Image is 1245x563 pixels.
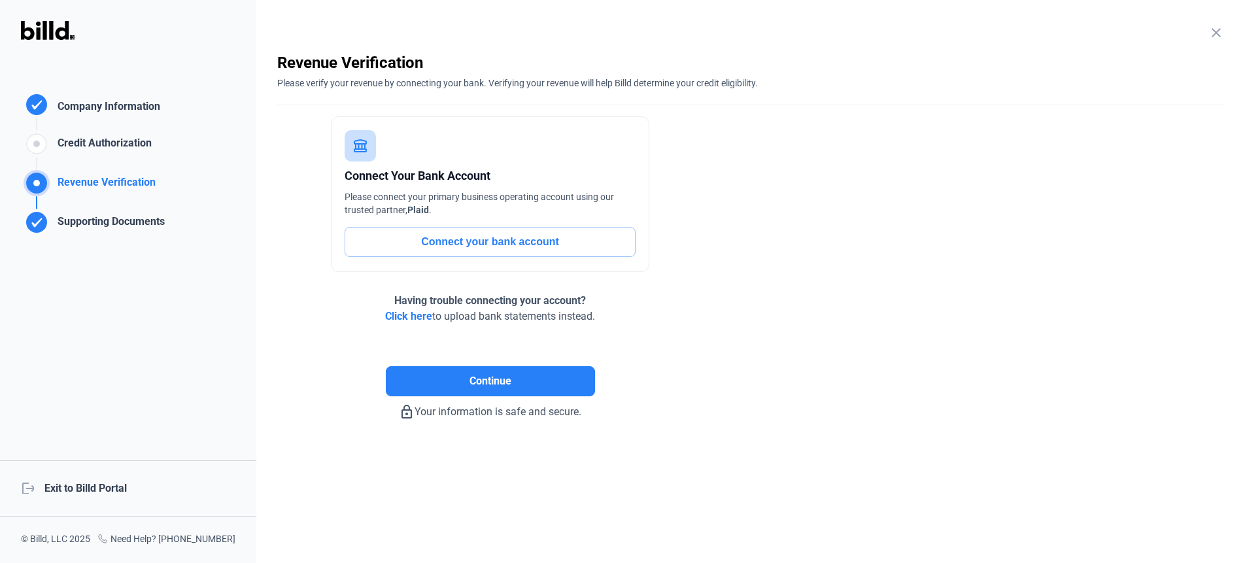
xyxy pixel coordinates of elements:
[385,293,595,324] div: to upload bank statements instead.
[277,52,1224,73] div: Revenue Verification
[277,396,703,420] div: Your information is safe and secure.
[345,190,636,216] div: Please connect your primary business operating account using our trusted partner, .
[52,99,160,118] div: Company Information
[469,373,511,389] span: Continue
[345,167,636,185] div: Connect Your Bank Account
[394,294,586,307] span: Having trouble connecting your account?
[52,135,152,157] div: Credit Authorization
[399,404,415,420] mat-icon: lock_outline
[345,227,636,257] button: Connect your bank account
[1208,25,1224,41] mat-icon: close
[52,175,156,196] div: Revenue Verification
[21,481,34,494] mat-icon: logout
[385,310,432,322] span: Click here
[52,214,165,235] div: Supporting Documents
[21,21,75,40] img: Billd Logo
[21,532,90,547] div: © Billd, LLC 2025
[407,205,429,215] span: Plaid
[277,73,1224,90] div: Please verify your revenue by connecting your bank. Verifying your revenue will help Billd determ...
[97,532,235,547] div: Need Help? [PHONE_NUMBER]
